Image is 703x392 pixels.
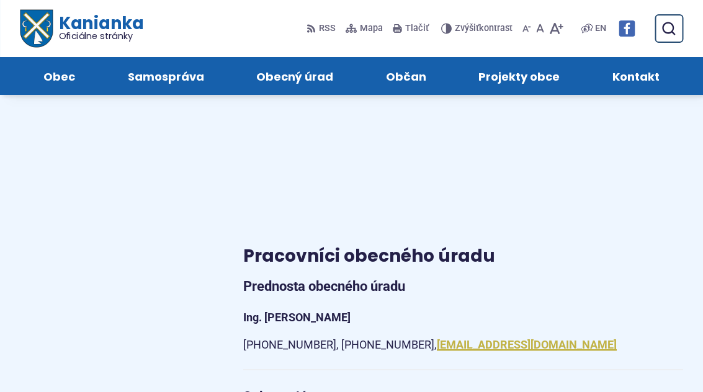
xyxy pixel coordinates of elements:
[52,15,143,41] span: Kanianka
[243,311,351,324] strong: Ing. [PERSON_NAME]
[465,57,574,95] a: Projekty obce
[58,32,143,40] span: Oficiálne stránky
[319,21,336,36] span: RSS
[390,16,431,42] button: Tlačiť
[619,20,635,37] img: Prejsť na Facebook stránku
[43,57,75,95] span: Obec
[455,23,479,33] span: Zvýšiť
[114,57,218,95] a: Samospráva
[593,21,609,36] a: EN
[20,10,143,48] a: Logo Kanianka, prejsť na domovskú stránku.
[243,278,405,294] strong: Prednosta obecného úradu
[478,57,560,95] span: Projekty obce
[243,244,495,268] span: Pracovníci obecného úradu
[612,57,660,95] span: Kontakt
[455,24,513,34] span: kontrast
[595,21,606,36] span: EN
[441,16,515,42] button: Zvýšiťkontrast
[307,16,338,42] a: RSS
[372,57,441,95] a: Občan
[405,24,429,34] span: Tlačiť
[437,338,617,351] a: [EMAIL_ADDRESS][DOMAIN_NAME]
[599,57,674,95] a: Kontakt
[534,16,547,42] button: Nastaviť pôvodnú veľkosť písma
[128,57,204,95] span: Samospráva
[243,336,683,355] p: [PHONE_NUMBER], [PHONE_NUMBER],
[386,57,426,95] span: Občan
[520,16,534,42] button: Zmenšiť veľkosť písma
[20,10,52,48] img: Prejsť na domovskú stránku
[30,57,89,95] a: Obec
[547,16,566,42] button: Zväčšiť veľkosť písma
[343,16,385,42] a: Mapa
[360,21,383,36] span: Mapa
[243,57,347,95] a: Obecný úrad
[256,57,333,95] span: Obecný úrad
